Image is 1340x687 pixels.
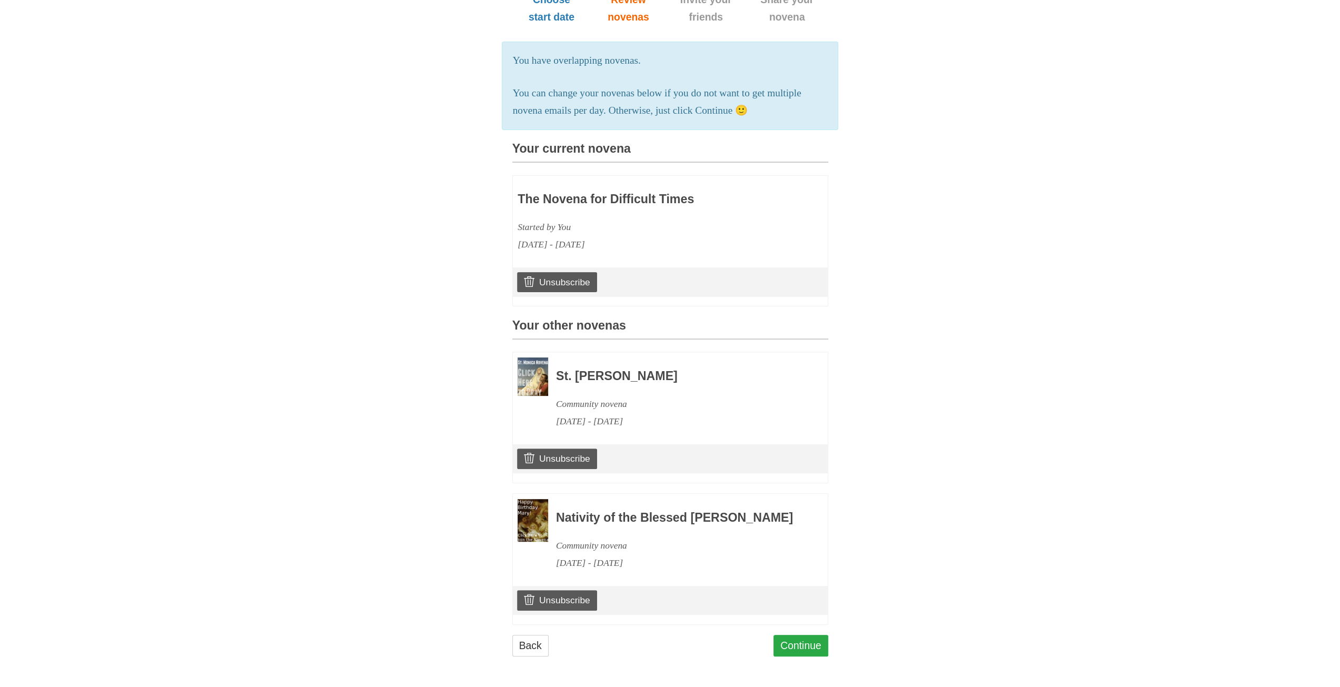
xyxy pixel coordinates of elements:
[556,511,799,525] h3: Nativity of the Blessed [PERSON_NAME]
[773,635,828,656] a: Continue
[556,395,799,413] div: Community novena
[518,193,761,206] h3: The Novena for Difficult Times
[556,370,799,383] h3: St. [PERSON_NAME]
[512,635,549,656] a: Back
[512,142,828,163] h3: Your current novena
[517,449,597,469] a: Unsubscribe
[517,272,597,292] a: Unsubscribe
[513,85,828,120] p: You can change your novenas below if you do not want to get multiple novena emails per day. Other...
[518,218,761,236] div: Started by You
[517,590,597,610] a: Unsubscribe
[518,357,548,396] img: Novena image
[556,537,799,554] div: Community novena
[512,319,828,340] h3: Your other novenas
[556,554,799,572] div: [DATE] - [DATE]
[513,52,828,69] p: You have overlapping novenas.
[556,413,799,430] div: [DATE] - [DATE]
[518,236,761,253] div: [DATE] - [DATE]
[518,499,548,542] img: Novena image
